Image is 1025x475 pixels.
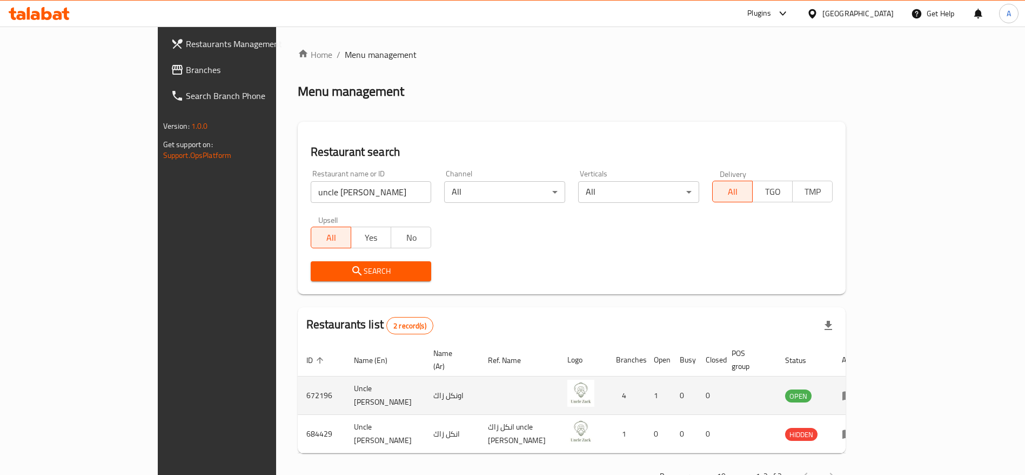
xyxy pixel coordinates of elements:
[433,347,466,373] span: Name (Ar)
[785,428,818,441] span: HIDDEN
[306,316,433,334] h2: Restaurants list
[697,344,723,377] th: Closed
[396,230,427,246] span: No
[387,321,433,331] span: 2 record(s)
[833,344,870,377] th: Action
[488,354,535,367] span: Ref. Name
[822,8,894,19] div: [GEOGRAPHIC_DATA]
[671,415,697,453] td: 0
[645,377,671,415] td: 1
[645,344,671,377] th: Open
[815,313,841,339] div: Export file
[671,377,697,415] td: 0
[425,377,479,415] td: اونكل زاك
[697,415,723,453] td: 0
[645,415,671,453] td: 0
[311,261,432,281] button: Search
[697,377,723,415] td: 0
[425,415,479,453] td: انكل زاك
[607,415,645,453] td: 1
[712,181,753,202] button: All
[671,344,697,377] th: Busy
[318,216,338,223] label: Upsell
[785,354,820,367] span: Status
[720,170,747,177] label: Delivery
[319,265,423,278] span: Search
[578,181,699,203] div: All
[351,227,391,248] button: Yes
[1007,8,1011,19] span: A
[311,227,351,248] button: All
[162,31,329,57] a: Restaurants Management
[386,317,433,334] div: Total records count
[163,119,190,133] span: Version:
[345,48,417,61] span: Menu management
[311,181,432,203] input: Search for restaurant name or ID..
[607,377,645,415] td: 4
[298,344,870,453] table: enhanced table
[752,181,793,202] button: TGO
[163,148,232,162] a: Support.OpsPlatform
[717,184,748,200] span: All
[162,83,329,109] a: Search Branch Phone
[842,427,862,440] div: Menu
[186,63,320,76] span: Branches
[785,390,812,403] span: OPEN
[567,380,594,407] img: Uncle Zack
[186,89,320,102] span: Search Branch Phone
[354,354,401,367] span: Name (En)
[797,184,828,200] span: TMP
[191,119,208,133] span: 1.0.0
[345,415,425,453] td: Uncle [PERSON_NAME]
[337,48,340,61] li: /
[298,48,846,61] nav: breadcrumb
[842,389,862,402] div: Menu
[391,227,431,248] button: No
[732,347,763,373] span: POS group
[747,7,771,20] div: Plugins
[316,230,347,246] span: All
[567,418,594,445] img: Uncle Zack
[356,230,387,246] span: Yes
[311,144,833,160] h2: Restaurant search
[792,181,833,202] button: TMP
[479,415,559,453] td: انكل زاك uncle [PERSON_NAME]
[345,377,425,415] td: Uncle [PERSON_NAME]
[163,137,213,151] span: Get support on:
[306,354,327,367] span: ID
[186,37,320,50] span: Restaurants Management
[559,344,607,377] th: Logo
[444,181,565,203] div: All
[162,57,329,83] a: Branches
[298,83,404,100] h2: Menu management
[785,390,812,403] div: OPEN
[757,184,788,200] span: TGO
[607,344,645,377] th: Branches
